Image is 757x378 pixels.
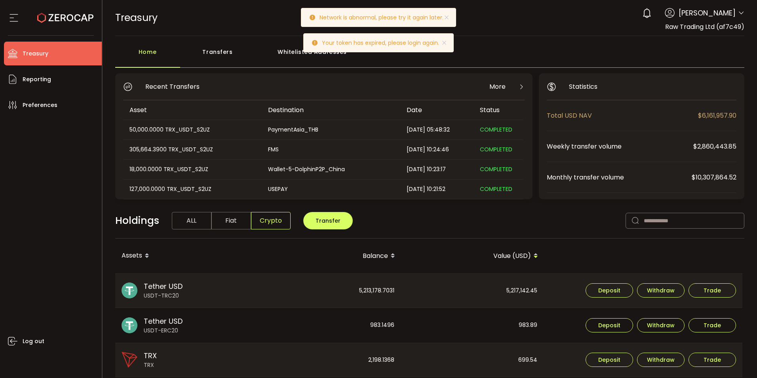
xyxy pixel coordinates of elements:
[259,249,401,263] div: Balance
[115,249,259,263] div: Assets
[262,105,400,115] div: Destination
[401,308,544,343] div: 983.89
[122,283,137,298] img: usdt_portfolio.svg
[115,213,159,228] span: Holdings
[320,15,450,20] p: Network is abnormal, please try it again later.
[400,145,474,154] div: [DATE] 10:24:46
[172,212,211,229] span: ALL
[262,125,399,134] div: PaymentAsia_THB
[211,212,251,229] span: Fiat
[480,185,512,193] span: COMPLETED
[322,40,445,46] p: Your token has expired, please login again.
[401,343,544,377] div: 699.54
[259,308,401,343] div: 983.1496
[480,145,512,153] span: COMPLETED
[123,145,261,154] div: 305,664.3900 TRX_USDT_S2UZ
[400,185,474,194] div: [DATE] 10:21:52
[255,44,369,68] div: Whitelisted Addresses
[259,274,401,308] div: 5,213,178.7031
[23,336,44,347] span: Log out
[480,126,512,134] span: COMPLETED
[401,249,544,263] div: Value (USD)
[400,165,474,174] div: [DATE] 10:23:17
[23,48,48,59] span: Treasury
[665,22,744,31] span: Raw Trading Ltd (af7c49)
[123,165,261,174] div: 18,000.0000 TRX_USDT_S2UZ
[547,172,692,182] span: Monthly transfer volume
[180,44,255,68] div: Transfers
[145,82,200,92] span: Recent Transfers
[144,316,183,326] span: Tether USD
[580,59,757,378] iframe: Chat Widget
[262,145,399,154] div: FMS
[23,99,57,111] span: Preferences
[144,281,183,292] span: Tether USD
[115,44,180,68] div: Home
[122,352,137,368] img: trx_portfolio.png
[251,212,291,229] span: Crypto
[679,8,736,18] span: [PERSON_NAME]
[303,212,353,229] button: Transfer
[262,185,399,194] div: USEPAY
[144,361,157,369] span: TRX
[480,165,512,173] span: COMPLETED
[262,165,399,174] div: Wallet-5-DolphinP2P_China
[259,343,401,377] div: 2,198.1368
[569,82,597,92] span: Statistics
[144,292,183,300] span: USDT-TRC20
[547,111,698,120] span: Total USD NAV
[401,274,544,308] div: 5,217,142.45
[547,141,693,151] span: Weekly transfer volume
[122,317,137,333] img: usdt_portfolio.svg
[400,125,474,134] div: [DATE] 05:48:32
[123,125,261,134] div: 50,000.0000 TRX_USDT_S2UZ
[123,185,261,194] div: 127,000.0000 TRX_USDT_S2UZ
[23,74,51,85] span: Reporting
[474,105,523,115] div: Status
[123,105,262,115] div: Asset
[144,350,157,361] span: TRX
[316,217,340,225] span: Transfer
[144,326,183,335] span: USDT-ERC20
[115,11,158,25] span: Treasury
[400,105,474,115] div: Date
[489,82,506,92] span: More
